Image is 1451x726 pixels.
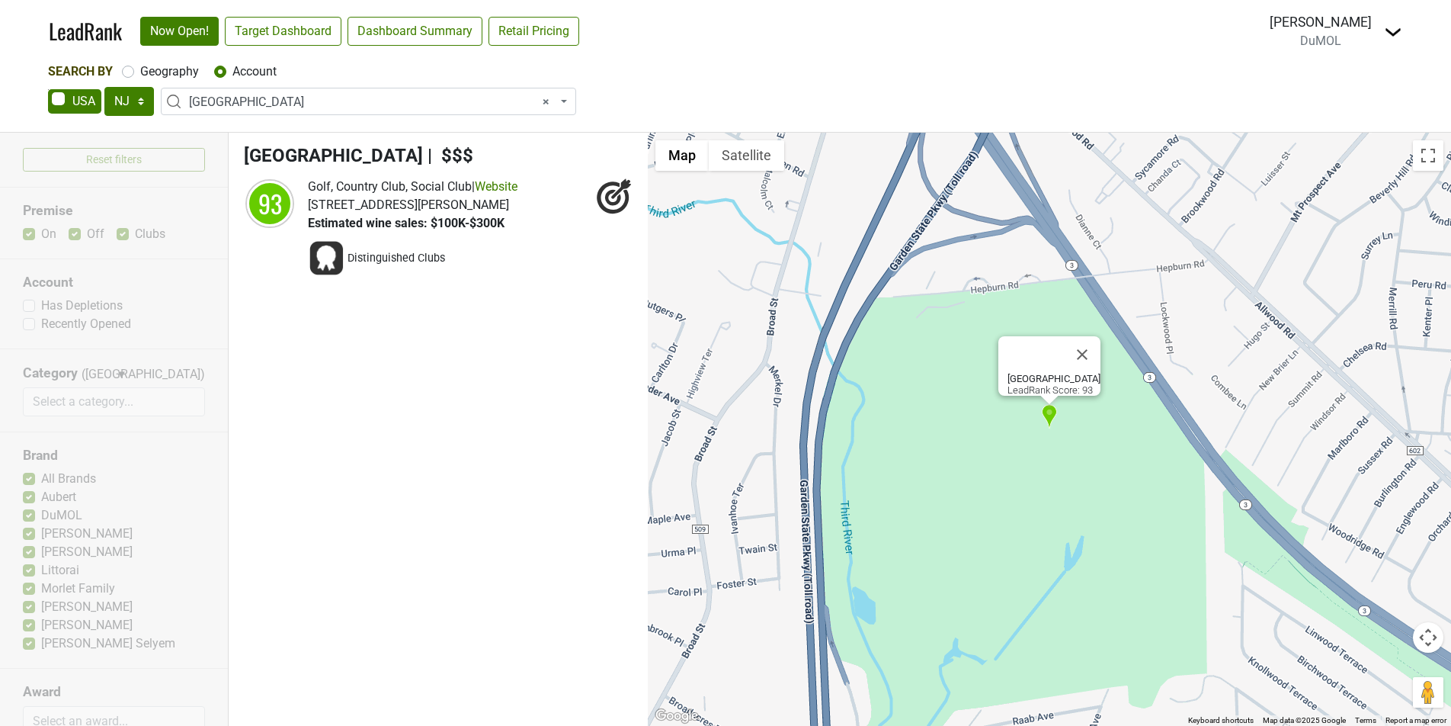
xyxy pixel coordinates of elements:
[1270,12,1372,32] div: [PERSON_NAME]
[1300,34,1341,48] span: DuMOL
[1007,373,1100,384] b: [GEOGRAPHIC_DATA]
[1041,404,1057,429] div: Upper Montclair Country Club
[1413,622,1443,653] button: Map camera controls
[1413,677,1443,708] button: Drag Pegman onto the map to open Street View
[244,145,423,166] span: [GEOGRAPHIC_DATA]
[140,63,199,81] label: Geography
[308,178,517,196] div: |
[1385,716,1446,724] a: Report a map error
[1263,716,1346,724] span: Map data ©2025 Google
[308,179,472,194] span: Golf, Country Club, Social Club
[308,198,509,212] span: [STREET_ADDRESS][PERSON_NAME]
[655,140,709,171] button: Show street map
[225,17,341,46] a: Target Dashboard
[49,15,122,47] a: LeadRank
[140,17,219,46] a: Now Open!
[247,181,293,226] div: 93
[652,706,702,726] img: Google
[475,179,517,194] a: Website
[1355,716,1376,724] a: Terms (opens in new tab)
[48,64,113,79] span: Search By
[308,216,504,230] span: Estimated wine sales: $100K-$300K
[652,706,702,726] a: Open this area in Google Maps (opens a new window)
[1413,140,1443,171] button: Toggle fullscreen view
[1064,336,1100,373] button: Close
[1007,373,1100,396] div: LeadRank Score: 93
[161,88,576,115] span: Upper Montclair Country Club
[1384,23,1402,41] img: Dropdown Menu
[308,240,344,277] img: Award
[709,140,784,171] button: Show satellite imagery
[189,93,557,111] span: Upper Montclair Country Club
[1188,715,1254,726] button: Keyboard shortcuts
[348,251,445,266] span: Distinguished Clubs
[348,17,482,46] a: Dashboard Summary
[488,17,579,46] a: Retail Pricing
[232,63,277,81] label: Account
[428,145,473,166] span: | $$$
[543,93,549,111] span: Remove all items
